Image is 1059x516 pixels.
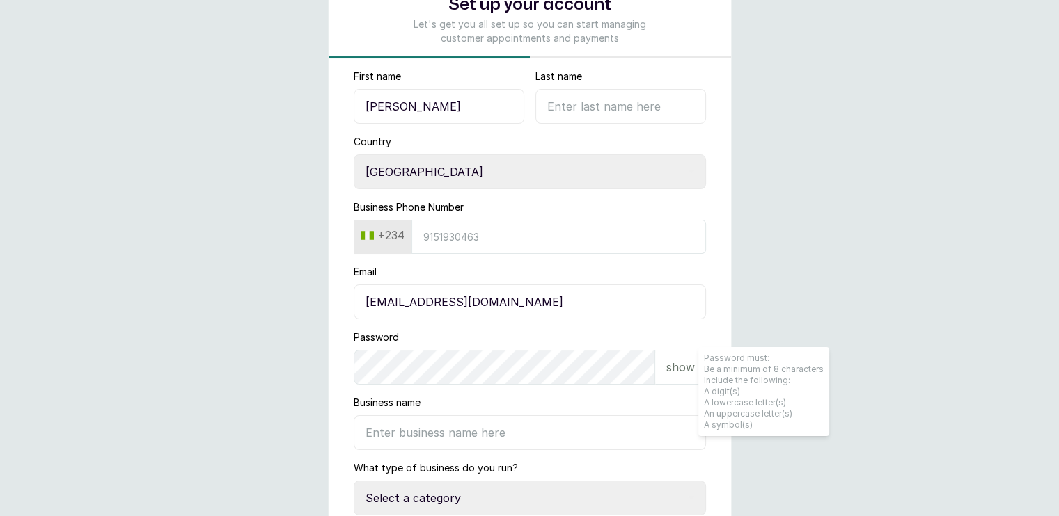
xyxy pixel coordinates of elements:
[535,89,706,124] input: Enter last name here
[704,408,824,419] li: An uppercase letter(s)
[698,347,829,436] span: Password must: Be a minimum of 8 characters Include the following:
[704,419,824,430] li: A symbol(s)
[354,200,464,214] label: Business Phone Number
[354,89,524,124] input: Enter first name here
[354,330,399,344] label: Password
[354,265,377,279] label: Email
[406,17,652,45] p: Let's get you all set up so you can start managing customer appointments and payments
[354,70,401,83] label: First name
[704,397,824,408] li: A lowercase letter(s)
[354,284,706,319] input: email@acme.com
[354,415,706,450] input: Enter business name here
[411,220,706,254] input: 9151930463
[704,386,824,397] li: A digit(s)
[354,396,421,410] label: Business name
[354,461,518,475] label: What type of business do you run?
[355,224,410,246] button: +234
[535,70,582,83] label: Last name
[354,135,391,149] label: Country
[666,359,695,376] p: show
